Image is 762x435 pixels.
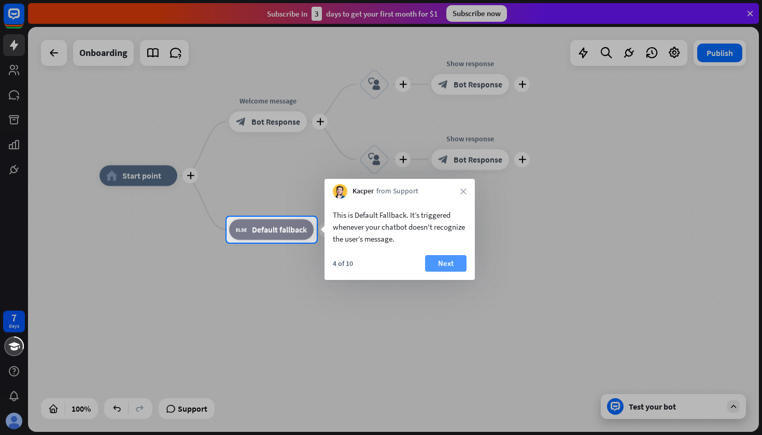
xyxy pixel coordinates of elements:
[333,209,467,245] div: This is Default Fallback. It’s triggered whenever your chatbot doesn't recognize the user’s message.
[425,255,467,272] button: Next
[376,186,418,197] span: from Support
[352,186,374,197] span: Kacper
[333,259,353,268] div: 4 of 10
[236,224,247,235] i: block_fallback
[8,4,39,35] button: Open LiveChat chat widget
[252,224,307,235] span: Default fallback
[460,188,467,194] i: close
